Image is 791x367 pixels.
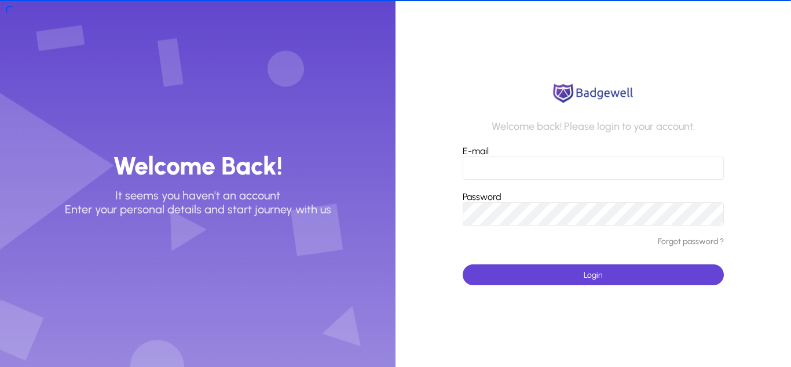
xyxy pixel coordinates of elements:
label: E-mail [463,146,489,157]
label: Password [463,191,501,202]
span: Login [584,270,603,280]
h3: Welcome Back! [113,151,283,181]
p: Enter your personal details and start journey with us [65,202,331,216]
p: Welcome back! Please login to your account. [492,121,695,133]
button: Login [463,264,724,285]
p: It seems you haven't an account [115,188,280,202]
a: Forgot password ? [658,237,724,247]
img: logo.png [550,82,636,105]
